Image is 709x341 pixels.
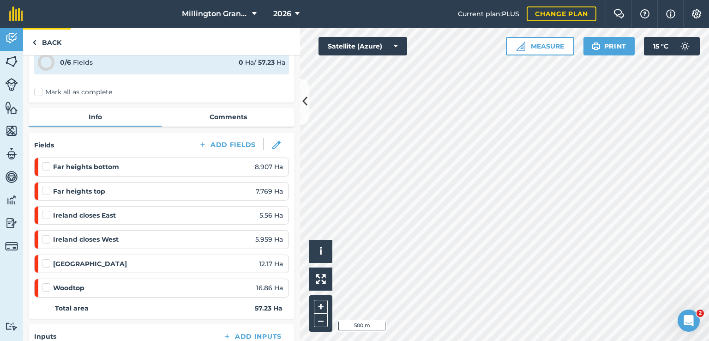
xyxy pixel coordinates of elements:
button: Satellite (Azure) [318,37,407,55]
img: svg+xml;base64,PD94bWwgdmVyc2lvbj0iMS4wIiBlbmNvZGluZz0idXRmLTgiPz4KPCEtLSBHZW5lcmF0b3I6IEFkb2JlIE... [5,31,18,45]
span: 5.56 Ha [259,210,283,220]
strong: Far heights top [53,186,105,196]
strong: Woodtop [53,283,84,293]
span: 2 [697,310,704,317]
div: Ha / Ha [239,57,285,67]
img: svg+xml;base64,PHN2ZyB4bWxucz0iaHR0cDovL3d3dy53My5vcmcvMjAwMC9zdmciIHdpZHRoPSI1NiIgaGVpZ2h0PSI2MC... [5,55,18,68]
iframe: Intercom live chat [678,310,700,332]
div: Fields [60,57,93,67]
strong: Total area [55,303,89,313]
img: Four arrows, one pointing top left, one top right, one bottom right and the last bottom left [316,274,326,284]
strong: 0 / 6 [60,58,71,67]
img: Two speech bubbles overlapping with the left bubble in the forefront [613,9,625,18]
span: 12.17 Ha [259,259,283,269]
img: A question mark icon [639,9,650,18]
img: Ruler icon [516,42,525,51]
img: svg+xml;base64,PD94bWwgdmVyc2lvbj0iMS4wIiBlbmNvZGluZz0idXRmLTgiPz4KPCEtLSBHZW5lcmF0b3I6IEFkb2JlIE... [5,216,18,230]
strong: 57.23 [258,58,275,67]
button: i [309,240,332,263]
span: 5.959 Ha [255,234,283,244]
img: svg+xml;base64,PD94bWwgdmVyc2lvbj0iMS4wIiBlbmNvZGluZz0idXRmLTgiPz4KPCEtLSBHZW5lcmF0b3I6IEFkb2JlIE... [5,147,18,161]
img: svg+xml;base64,PHN2ZyB4bWxucz0iaHR0cDovL3d3dy53My5vcmcvMjAwMC9zdmciIHdpZHRoPSIxOSIgaGVpZ2h0PSIyNC... [592,41,601,52]
h4: Fields [34,140,54,150]
strong: Far heights bottom [53,162,119,172]
img: A cog icon [691,9,702,18]
strong: 57.23 Ha [255,303,282,313]
img: svg+xml;base64,PHN2ZyB4bWxucz0iaHR0cDovL3d3dy53My5vcmcvMjAwMC9zdmciIHdpZHRoPSI5IiBoZWlnaHQ9IjI0Ii... [32,37,36,48]
span: 8.907 Ha [255,162,283,172]
button: + [314,300,328,314]
span: 7.769 Ha [256,186,283,196]
img: svg+xml;base64,PD94bWwgdmVyc2lvbj0iMS4wIiBlbmNvZGluZz0idXRmLTgiPz4KPCEtLSBHZW5lcmF0b3I6IEFkb2JlIE... [5,193,18,207]
img: svg+xml;base64,PD94bWwgdmVyc2lvbj0iMS4wIiBlbmNvZGluZz0idXRmLTgiPz4KPCEtLSBHZW5lcmF0b3I6IEFkb2JlIE... [5,322,18,331]
img: svg+xml;base64,PD94bWwgdmVyc2lvbj0iMS4wIiBlbmNvZGluZz0idXRmLTgiPz4KPCEtLSBHZW5lcmF0b3I6IEFkb2JlIE... [5,170,18,184]
span: i [319,245,322,257]
button: 15 °C [644,37,700,55]
img: svg+xml;base64,PD94bWwgdmVyc2lvbj0iMS4wIiBlbmNvZGluZz0idXRmLTgiPz4KPCEtLSBHZW5lcmF0b3I6IEFkb2JlIE... [5,78,18,91]
span: Millington Grange [182,8,248,19]
a: Info [29,108,162,126]
img: svg+xml;base64,PD94bWwgdmVyc2lvbj0iMS4wIiBlbmNvZGluZz0idXRmLTgiPz4KPCEtLSBHZW5lcmF0b3I6IEFkb2JlIE... [5,240,18,253]
strong: 0 [239,58,243,67]
img: svg+xml;base64,PHN2ZyB3aWR0aD0iMTgiIGhlaWdodD0iMTgiIHZpZXdCb3g9IjAgMCAxOCAxOCIgZmlsbD0ibm9uZSIgeG... [272,141,281,149]
img: svg+xml;base64,PD94bWwgdmVyc2lvbj0iMS4wIiBlbmNvZGluZz0idXRmLTgiPz4KPCEtLSBHZW5lcmF0b3I6IEFkb2JlIE... [676,37,694,55]
strong: [GEOGRAPHIC_DATA] [53,259,127,269]
span: 16.86 Ha [256,283,283,293]
button: Measure [506,37,574,55]
strong: Ireland closes West [53,234,119,244]
img: fieldmargin Logo [9,6,23,21]
button: Print [583,37,635,55]
button: Add Fields [191,138,263,151]
span: Current plan : PLUS [458,9,519,19]
span: 15 ° C [653,37,668,55]
strong: Ireland closes East [53,210,116,220]
a: Back [23,28,71,55]
a: Comments [162,108,294,126]
button: – [314,314,328,327]
img: svg+xml;base64,PHN2ZyB4bWxucz0iaHR0cDovL3d3dy53My5vcmcvMjAwMC9zdmciIHdpZHRoPSI1NiIgaGVpZ2h0PSI2MC... [5,124,18,138]
label: Mark all as complete [34,87,112,97]
span: 2026 [273,8,291,19]
a: Change plan [527,6,596,21]
img: svg+xml;base64,PHN2ZyB4bWxucz0iaHR0cDovL3d3dy53My5vcmcvMjAwMC9zdmciIHdpZHRoPSIxNyIgaGVpZ2h0PSIxNy... [666,8,675,19]
img: svg+xml;base64,PHN2ZyB4bWxucz0iaHR0cDovL3d3dy53My5vcmcvMjAwMC9zdmciIHdpZHRoPSI1NiIgaGVpZ2h0PSI2MC... [5,101,18,115]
